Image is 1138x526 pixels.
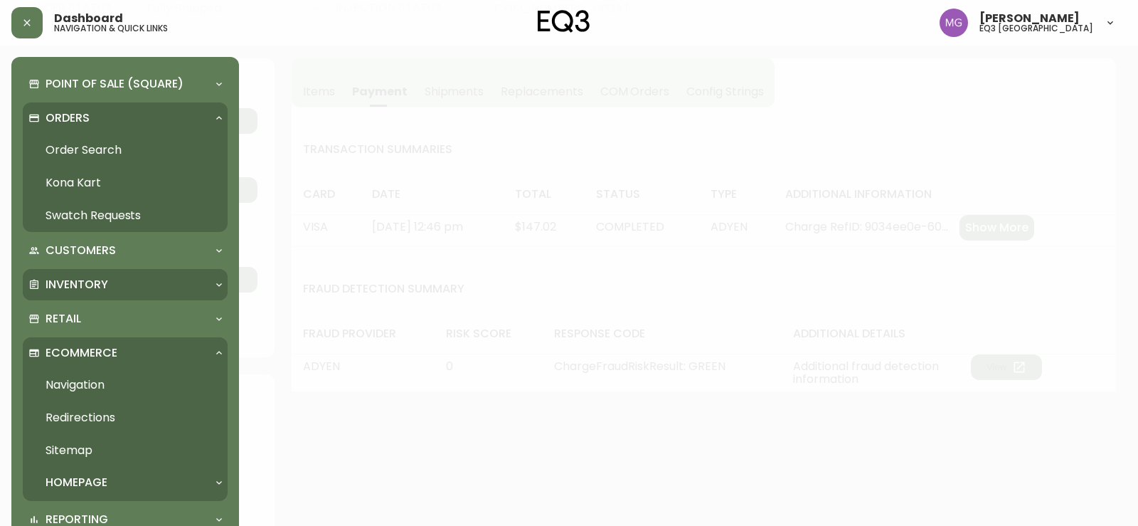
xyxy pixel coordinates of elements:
a: Order Search [23,134,228,167]
a: Kona Kart [23,167,228,199]
div: Orders [23,102,228,134]
div: Homepage [23,467,228,498]
a: Redirections [23,401,228,434]
div: Retail [23,303,228,335]
p: Retail [46,311,81,327]
h5: navigation & quick links [54,24,168,33]
img: logo [538,10,590,33]
a: Swatch Requests [23,199,228,232]
a: Navigation [23,369,228,401]
p: Inventory [46,277,108,293]
div: Point of Sale (Square) [23,68,228,100]
p: Customers [46,243,116,258]
h5: eq3 [GEOGRAPHIC_DATA] [979,24,1093,33]
img: de8837be2a95cd31bb7c9ae23fe16153 [940,9,968,37]
span: Dashboard [54,13,123,24]
p: Ecommerce [46,345,117,361]
div: Ecommerce [23,337,228,369]
div: Inventory [23,269,228,300]
p: Point of Sale (Square) [46,76,184,92]
div: Customers [23,235,228,266]
p: Homepage [46,475,107,490]
a: Sitemap [23,434,228,467]
span: [PERSON_NAME] [979,13,1080,24]
p: Orders [46,110,90,126]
